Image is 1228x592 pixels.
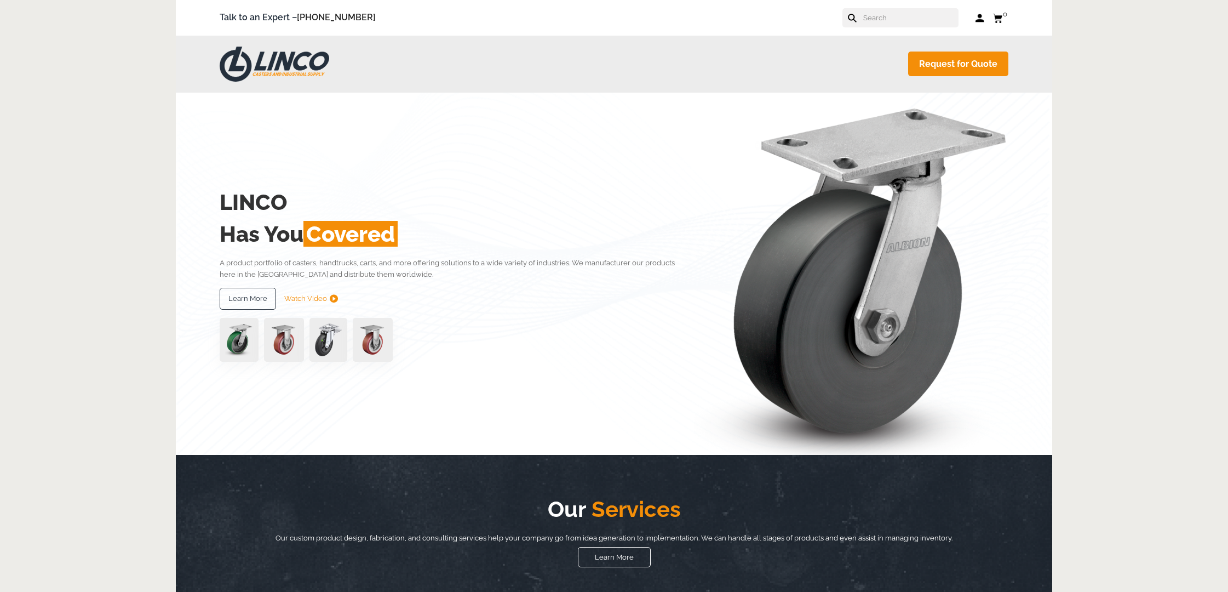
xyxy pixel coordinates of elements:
[975,13,984,24] a: Log in
[992,11,1008,25] a: 0
[264,318,304,362] img: capture-59611-removebg-preview-1.png
[309,318,347,362] img: lvwpp200rst849959jpg-30522-removebg-preview-1.png
[297,12,376,22] a: [PHONE_NUMBER]
[284,288,338,310] a: Watch Video
[908,52,1008,76] a: Request for Quote
[353,318,393,362] img: capture-59611-removebg-preview-1.png
[586,496,681,522] span: Services
[220,318,259,362] img: pn3orx8a-94725-1-1-.png
[220,47,329,82] img: LINCO CASTERS & INDUSTRIAL SUPPLY
[263,493,965,525] h2: Our
[263,532,965,544] p: Our custom product design, fabrication, and consulting services help your company go from idea ge...
[220,186,691,218] h2: LINCO
[1003,10,1007,18] span: 0
[220,257,691,281] p: A product portfolio of casters, handtrucks, carts, and more offering solutions to a wide variety ...
[220,218,691,250] h2: Has You
[862,8,959,27] input: Search
[578,547,651,567] a: Learn More
[220,10,376,25] span: Talk to an Expert –
[303,221,398,247] span: Covered
[220,288,276,310] a: Learn More
[330,294,338,303] img: subtract.png
[694,93,1008,455] img: linco_caster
